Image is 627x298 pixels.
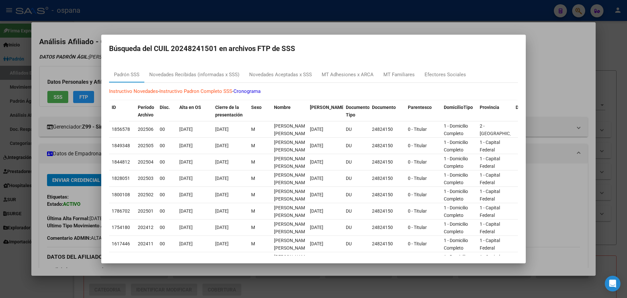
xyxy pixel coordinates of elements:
[346,207,367,215] div: DU
[112,225,130,230] span: 1754180
[160,240,174,248] div: 00
[346,175,367,182] div: DU
[444,221,468,234] span: 1 - Domicilio Completo
[274,156,309,169] span: BARRIENTOS MARCELO TOMAS
[310,105,346,110] span: [PERSON_NAME].
[213,100,249,122] datatable-header-cell: Cierre de la presentación
[138,225,153,230] span: 202412
[310,225,323,230] span: [DATE]
[251,208,255,214] span: M
[444,189,468,202] span: 1 - Domicilio Completo
[179,159,193,165] span: [DATE]
[138,159,153,165] span: 202504
[372,224,403,231] div: 24824150
[109,88,158,94] a: Instructivo Novedades
[251,192,255,197] span: M
[346,224,367,231] div: DU
[160,142,174,149] div: 00
[160,207,174,215] div: 00
[215,105,243,117] span: Cierre de la presentación
[138,105,154,117] span: Período Archivo
[160,175,174,182] div: 00
[477,100,513,122] datatable-header-cell: Provincia
[480,140,500,152] span: 1 - Capital Federal
[383,71,415,79] div: MT Familiares
[408,176,427,181] span: 0 - Titular
[372,142,403,149] div: 24824150
[112,143,130,148] span: 1849348
[346,142,367,149] div: DU
[480,189,500,202] span: 1 - Capital Federal
[513,100,549,122] datatable-header-cell: Departamento
[346,105,370,117] span: Documento Tipo
[271,100,307,122] datatable-header-cell: Nombre
[310,176,323,181] span: [DATE]
[441,100,477,122] datatable-header-cell: DomicilioTipo
[251,241,255,246] span: M
[444,123,468,136] span: 1 - Domicilio Completo
[274,189,309,202] span: BARRIENTOS MARCELO TOMAS
[372,126,403,133] div: 24824150
[274,221,309,234] span: BARRIENTOS MARCELO TOMAS
[251,176,255,181] span: M
[405,100,441,122] datatable-header-cell: Parentesco
[480,205,500,218] span: 1 - Capital Federal
[372,175,403,182] div: 24824150
[322,71,374,79] div: MT Adhesiones x ARCA
[372,191,403,199] div: 24824150
[215,176,229,181] span: [DATE]
[310,208,323,214] span: [DATE]
[408,143,427,148] span: 0 - Titular
[215,241,229,246] span: [DATE]
[160,191,174,199] div: 00
[444,156,468,169] span: 1 - Domicilio Completo
[159,88,232,94] a: Instructivo Padron Completo SSS
[179,127,193,132] span: [DATE]
[109,43,518,55] h2: Búsqueda del CUIL 20248241501 en archivos FTP de SSS
[372,105,396,110] span: Documento
[444,254,468,267] span: 1 - Domicilio Completo
[444,205,468,218] span: 1 - Domicilio Completo
[310,143,323,148] span: [DATE]
[215,208,229,214] span: [DATE]
[369,100,405,122] datatable-header-cell: Documento
[310,241,323,246] span: [DATE]
[215,225,229,230] span: [DATE]
[138,208,153,214] span: 202501
[480,105,499,110] span: Provincia
[157,100,177,122] datatable-header-cell: Disc.
[372,240,403,248] div: 24824150
[480,221,500,234] span: 1 - Capital Federal
[274,254,309,267] span: BARRIENTOS MARCELO TOMAS
[149,71,239,79] div: Novedades Recibidas (informadas x SSS)
[112,159,130,165] span: 1844812
[480,254,500,267] span: 1 - Capital Federal
[249,100,271,122] datatable-header-cell: Sexo
[112,192,130,197] span: 1800108
[160,224,174,231] div: 00
[408,241,427,246] span: 0 - Titular
[112,208,130,214] span: 1786702
[160,105,170,110] span: Disc.
[109,88,518,95] p: - -
[408,105,432,110] span: Parentesco
[215,143,229,148] span: [DATE]
[408,127,427,132] span: 0 - Titular
[179,176,193,181] span: [DATE]
[444,140,468,152] span: 1 - Domicilio Completo
[251,127,255,132] span: M
[114,71,139,79] div: Padrón SSS
[215,127,229,132] span: [DATE]
[444,172,468,185] span: 1 - Domicilio Completo
[346,191,367,199] div: DU
[372,158,403,166] div: 24824150
[480,123,524,136] span: 2 - [GEOGRAPHIC_DATA]
[233,88,261,94] a: Cronograma
[112,127,130,132] span: 1856578
[109,100,135,122] datatable-header-cell: ID
[408,159,427,165] span: 0 - Titular
[112,176,130,181] span: 1828051
[251,105,262,110] span: Sexo
[274,205,309,218] span: BARRIENTOS MARCELO TOMAS
[346,126,367,133] div: DU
